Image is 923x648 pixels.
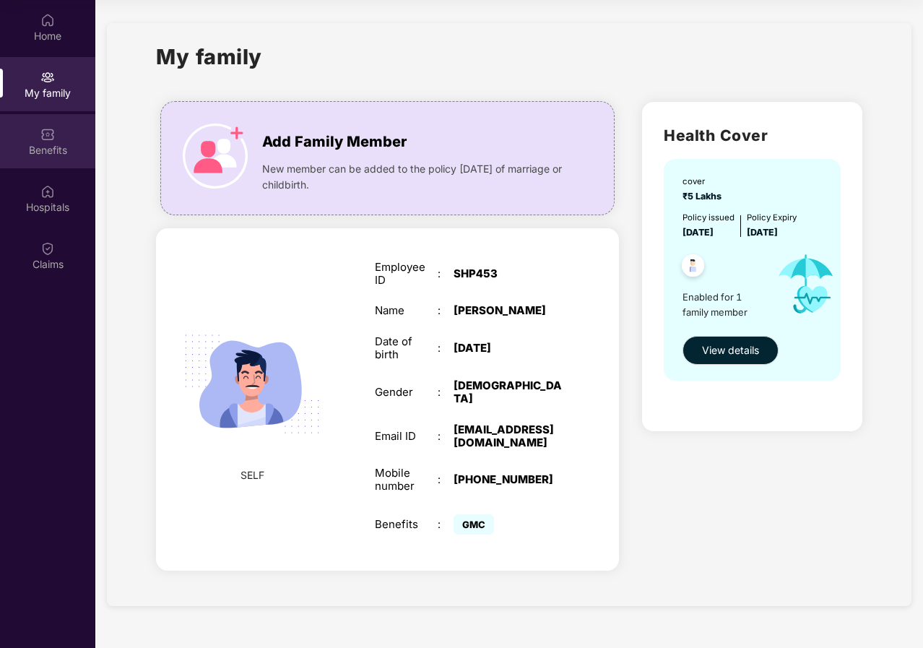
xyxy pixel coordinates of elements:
[454,304,563,317] div: [PERSON_NAME]
[438,473,454,486] div: :
[766,240,847,329] img: icon
[682,290,766,319] span: Enabled for 1 family member
[747,227,778,238] span: [DATE]
[682,336,779,365] button: View details
[682,227,714,238] span: [DATE]
[664,124,840,147] h2: Health Cover
[183,124,248,189] img: icon
[438,342,454,355] div: :
[682,191,726,202] span: ₹5 Lakhs
[438,304,454,317] div: :
[40,70,55,85] img: svg+xml;base64,PHN2ZyB3aWR0aD0iMjAiIGhlaWdodD0iMjAiIHZpZXdCb3g9IjAgMCAyMCAyMCIgZmlsbD0ibm9uZSIgeG...
[454,379,563,405] div: [DEMOGRAPHIC_DATA]
[375,518,438,531] div: Benefits
[682,211,734,224] div: Policy issued
[40,127,55,142] img: svg+xml;base64,PHN2ZyBpZD0iQmVuZWZpdHMiIHhtbG5zPSJodHRwOi8vd3d3LnczLm9yZy8yMDAwL3N2ZyIgd2lkdGg9Ij...
[375,261,438,287] div: Employee ID
[454,514,494,535] span: GMC
[375,430,438,443] div: Email ID
[375,467,438,493] div: Mobile number
[156,40,262,73] h1: My family
[438,518,454,531] div: :
[240,467,264,483] span: SELF
[375,335,438,361] div: Date of birth
[40,184,55,199] img: svg+xml;base64,PHN2ZyBpZD0iSG9zcGl0YWxzIiB4bWxucz0iaHR0cDovL3d3dy53My5vcmcvMjAwMC9zdmciIHdpZHRoPS...
[747,211,797,224] div: Policy Expiry
[454,342,563,355] div: [DATE]
[675,250,711,285] img: svg+xml;base64,PHN2ZyB4bWxucz0iaHR0cDovL3d3dy53My5vcmcvMjAwMC9zdmciIHdpZHRoPSI0OC45NDMiIGhlaWdodD...
[438,430,454,443] div: :
[454,473,563,486] div: [PHONE_NUMBER]
[262,161,569,193] span: New member can be added to the policy [DATE] of marriage or childbirth.
[438,386,454,399] div: :
[262,131,407,153] span: Add Family Member
[682,175,726,188] div: cover
[454,267,563,280] div: SHP453
[375,304,438,317] div: Name
[438,267,454,280] div: :
[702,342,759,358] span: View details
[40,13,55,27] img: svg+xml;base64,PHN2ZyBpZD0iSG9tZSIgeG1sbnM9Imh0dHA6Ly93d3cudzMub3JnLzIwMDAvc3ZnIiB3aWR0aD0iMjAiIG...
[375,386,438,399] div: Gender
[40,241,55,256] img: svg+xml;base64,PHN2ZyBpZD0iQ2xhaW0iIHhtbG5zPSJodHRwOi8vd3d3LnczLm9yZy8yMDAwL3N2ZyIgd2lkdGg9IjIwIi...
[454,423,563,449] div: [EMAIL_ADDRESS][DOMAIN_NAME]
[168,301,335,467] img: svg+xml;base64,PHN2ZyB4bWxucz0iaHR0cDovL3d3dy53My5vcmcvMjAwMC9zdmciIHdpZHRoPSIyMjQiIGhlaWdodD0iMT...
